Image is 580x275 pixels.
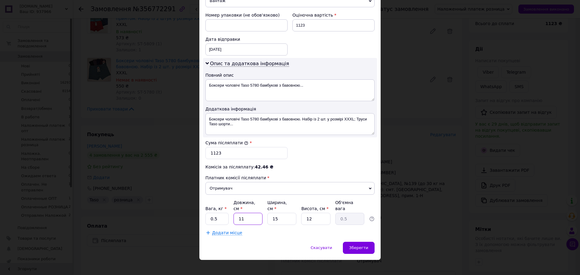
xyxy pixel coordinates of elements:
[205,182,375,195] span: Отримувач
[234,200,255,211] label: Довжина, см
[205,106,375,112] div: Додаткова інформація
[205,206,227,211] label: Вага, кг
[349,245,368,250] span: Зберегти
[311,245,332,250] span: Скасувати
[205,12,288,18] div: Номер упаковки (не обов'язково)
[301,206,328,211] label: Висота, см
[205,140,248,145] label: Сума післяплати
[212,230,242,235] span: Додати місце
[205,164,375,170] div: Комісія за післяплату:
[205,79,375,101] textarea: Боксери чоловічі Taso 5780 бамбукові з бавовною...
[255,165,273,169] span: 42.46 ₴
[210,61,289,67] span: Опис та додаткова інформація
[205,113,375,135] textarea: Боксери чоловічі Taso 5780 бамбукові з бавовною. Набір із 2 шт. у розмірі XXXL; Труси Taso шорти...
[205,36,288,42] div: Дата відправки
[292,12,375,18] div: Оціночна вартість
[205,175,266,180] span: Платник комісії післяплати
[205,72,375,78] div: Повний опис
[335,200,364,212] div: Об'ємна вага
[267,200,287,211] label: Ширина, см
